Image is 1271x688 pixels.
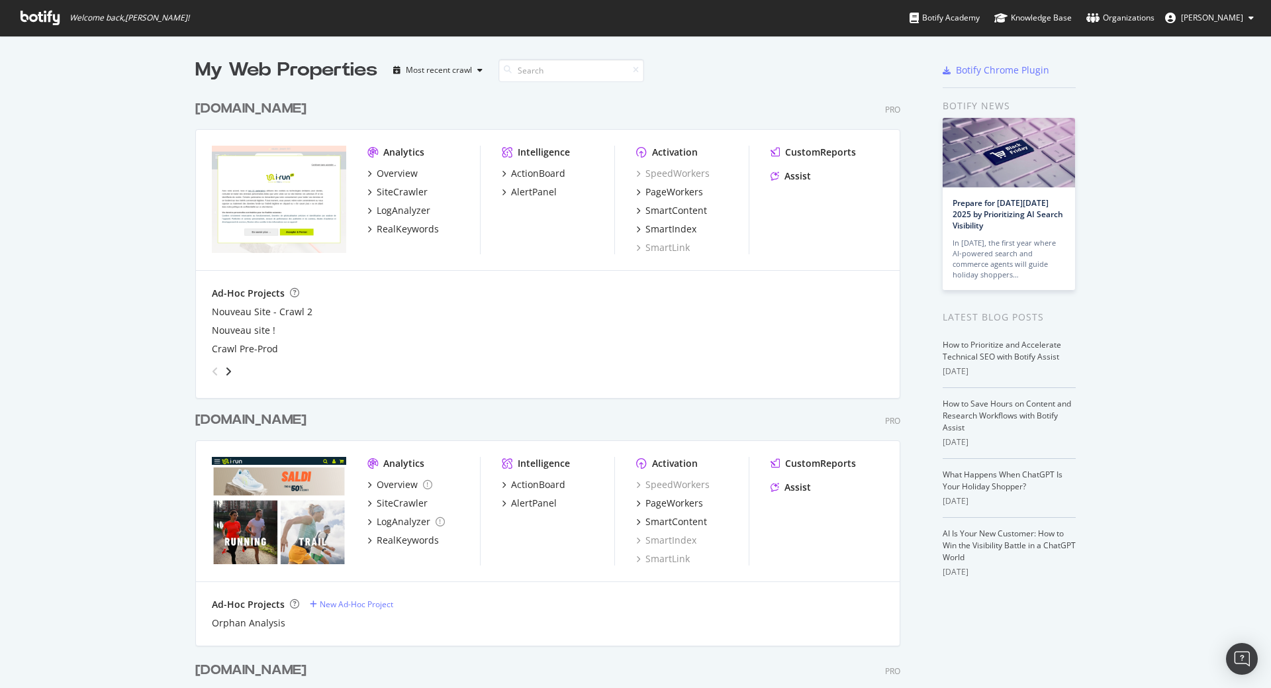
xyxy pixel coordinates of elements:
div: PageWorkers [645,185,703,199]
a: SiteCrawler [367,497,428,510]
div: CustomReports [785,457,856,470]
a: ActionBoard [502,478,565,491]
a: ActionBoard [502,167,565,180]
a: SmartIndex [636,222,696,236]
img: Prepare for Black Friday 2025 by Prioritizing AI Search Visibility [943,118,1075,187]
div: Activation [652,146,698,159]
div: Open Intercom Messenger [1226,643,1258,675]
div: Ad-Hoc Projects [212,287,285,300]
a: LogAnalyzer [367,204,430,217]
a: Crawl Pre-Prod [212,342,278,356]
div: SmartContent [645,204,707,217]
div: angle-right [224,365,233,378]
div: Pro [885,104,900,115]
div: CustomReports [785,146,856,159]
div: AlertPanel [511,185,557,199]
a: Nouveau site ! [212,324,275,337]
a: RealKeywords [367,534,439,547]
div: SmartIndex [636,534,696,547]
div: AlertPanel [511,497,557,510]
div: RealKeywords [377,222,439,236]
div: Botify Chrome Plugin [956,64,1049,77]
a: AlertPanel [502,497,557,510]
div: Botify news [943,99,1076,113]
div: [DOMAIN_NAME] [195,661,306,680]
div: angle-left [207,361,224,382]
div: LogAnalyzer [377,204,430,217]
input: Search [498,59,644,82]
img: i-run.fr [212,146,346,253]
span: Welcome back, [PERSON_NAME] ! [70,13,189,23]
div: SiteCrawler [377,497,428,510]
a: SpeedWorkers [636,478,710,491]
div: [DATE] [943,566,1076,578]
div: RealKeywords [377,534,439,547]
div: ActionBoard [511,478,565,491]
div: LogAnalyzer [377,515,430,528]
div: Latest Blog Posts [943,310,1076,324]
a: LogAnalyzer [367,515,445,528]
span: joanna duchesne [1181,12,1243,23]
div: SiteCrawler [377,185,428,199]
div: Intelligence [518,457,570,470]
div: ActionBoard [511,167,565,180]
a: Overview [367,167,418,180]
div: Pro [885,415,900,426]
a: AlertPanel [502,185,557,199]
div: [DOMAIN_NAME] [195,99,306,119]
a: Assist [771,170,811,183]
div: Overview [377,478,418,491]
a: New Ad-Hoc Project [310,599,393,610]
div: [DOMAIN_NAME] [195,411,306,430]
a: PageWorkers [636,497,703,510]
div: [DATE] [943,436,1076,448]
div: PageWorkers [645,497,703,510]
div: Analytics [383,146,424,159]
div: Ad-Hoc Projects [212,598,285,611]
div: Most recent crawl [406,66,472,74]
a: SmartLink [636,241,690,254]
div: Intelligence [518,146,570,159]
a: [DOMAIN_NAME] [195,661,312,680]
a: RealKeywords [367,222,439,236]
a: Orphan Analysis [212,616,285,630]
div: Organizations [1086,11,1154,25]
a: How to Prioritize and Accelerate Technical SEO with Botify Assist [943,339,1061,362]
div: Assist [784,481,811,494]
div: SmartContent [645,515,707,528]
a: Botify Chrome Plugin [943,64,1049,77]
div: Overview [377,167,418,180]
a: [DOMAIN_NAME] [195,411,312,430]
div: Assist [784,170,811,183]
a: CustomReports [771,146,856,159]
div: Analytics [383,457,424,470]
button: [PERSON_NAME] [1154,7,1264,28]
a: Assist [771,481,811,494]
a: SmartContent [636,204,707,217]
a: SmartContent [636,515,707,528]
a: [DOMAIN_NAME] [195,99,312,119]
div: Knowledge Base [994,11,1072,25]
div: Pro [885,665,900,677]
div: [DATE] [943,366,1076,377]
a: SiteCrawler [367,185,428,199]
a: SpeedWorkers [636,167,710,180]
div: Botify Academy [910,11,980,25]
a: AI Is Your New Customer: How to Win the Visibility Battle in a ChatGPT World [943,528,1076,563]
a: Nouveau Site - Crawl 2 [212,305,312,319]
div: SmartIndex [645,222,696,236]
a: Prepare for [DATE][DATE] 2025 by Prioritizing AI Search Visibility [953,197,1063,231]
a: CustomReports [771,457,856,470]
div: My Web Properties [195,57,377,83]
button: Most recent crawl [388,60,488,81]
a: SmartLink [636,552,690,565]
div: New Ad-Hoc Project [320,599,393,610]
div: Activation [652,457,698,470]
